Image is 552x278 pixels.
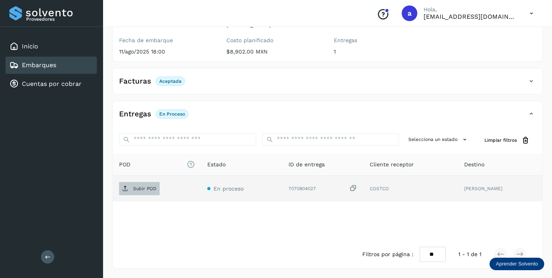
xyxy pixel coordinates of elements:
[363,176,458,201] td: COSTCO
[424,6,517,13] p: Hola,
[5,57,97,74] div: Embarques
[119,37,214,44] label: Fecha de embarque
[478,133,536,148] button: Limpiar filtros
[5,75,97,93] div: Cuentas por cobrar
[5,38,97,55] div: Inicio
[113,107,542,127] div: EntregasEn proceso
[464,160,484,169] span: Destino
[119,48,214,55] p: 11/ago/2025 18:00
[362,250,413,258] span: Filtros por página :
[458,250,481,258] span: 1 - 1 de 1
[226,48,321,55] p: $8,902.00 MXN
[159,111,185,117] p: En proceso
[458,176,542,201] td: [PERSON_NAME]
[207,160,226,169] span: Estado
[288,160,325,169] span: ID de entrega
[119,77,151,86] h4: Facturas
[119,160,195,169] span: POD
[370,160,414,169] span: Cliente receptor
[424,13,517,20] p: andradehno3@gmail.com
[214,185,244,192] span: En proceso
[133,186,157,191] p: Subir POD
[334,37,429,44] label: Entregas
[113,75,542,94] div: FacturasAceptada
[405,133,472,146] button: Selecciona un estado
[22,80,82,87] a: Cuentas por cobrar
[22,43,38,50] a: Inicio
[26,16,94,22] p: Proveedores
[119,110,151,119] h4: Entregas
[496,261,538,267] p: Aprender Solvento
[288,184,357,192] div: 7070804027
[119,182,160,195] button: Subir POD
[226,37,321,44] label: Costo planificado
[334,48,429,55] p: 1
[490,258,544,270] div: Aprender Solvento
[159,78,182,84] p: Aceptada
[484,137,517,144] span: Limpiar filtros
[22,61,56,69] a: Embarques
